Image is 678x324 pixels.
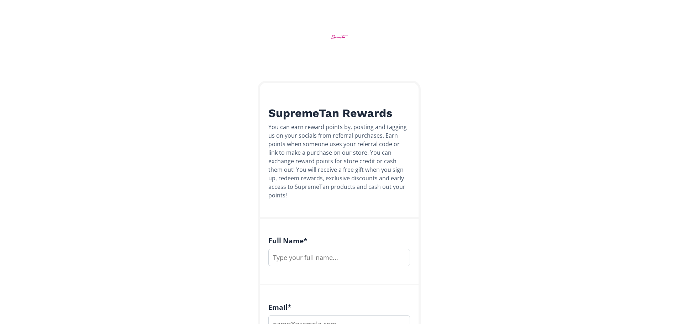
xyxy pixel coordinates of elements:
[268,249,410,266] input: Type your full name...
[268,237,410,245] h4: Full Name *
[268,123,410,200] div: You can earn reward points by, posting and tagging us on your socials from referral purchases. Ea...
[268,106,410,120] h2: SupremeTan Rewards
[268,303,410,311] h4: Email *
[326,23,352,50] img: BtZWWMaMEGZe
